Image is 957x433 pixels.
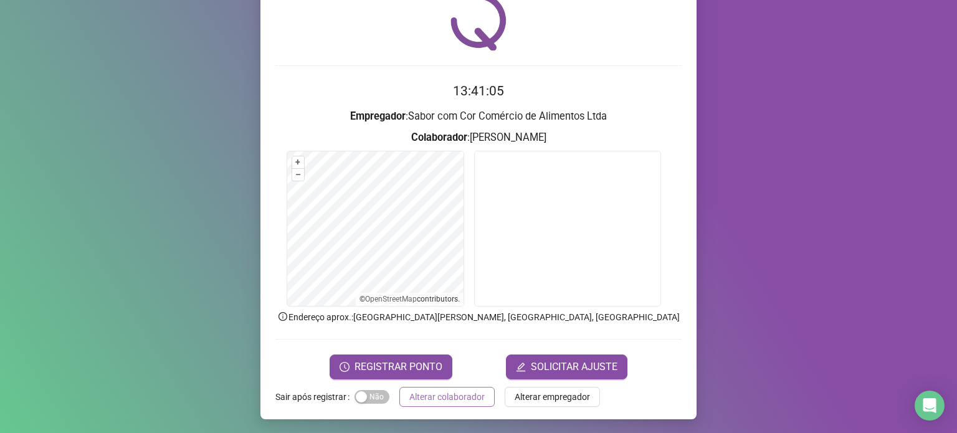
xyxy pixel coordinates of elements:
button: Alterar empregador [505,387,600,407]
label: Sair após registrar [275,387,355,407]
strong: Colaborador [411,131,467,143]
span: clock-circle [340,362,350,372]
span: SOLICITAR AJUSTE [531,359,617,374]
span: REGISTRAR PONTO [355,359,442,374]
h3: : [PERSON_NAME] [275,130,682,146]
span: Alterar empregador [515,390,590,404]
button: editSOLICITAR AJUSTE [506,354,627,379]
strong: Empregador [350,110,406,122]
span: info-circle [277,311,288,322]
time: 13:41:05 [453,83,504,98]
button: – [292,169,304,181]
span: edit [516,362,526,372]
button: Alterar colaborador [399,387,495,407]
span: Alterar colaborador [409,390,485,404]
p: Endereço aprox. : [GEOGRAPHIC_DATA][PERSON_NAME], [GEOGRAPHIC_DATA], [GEOGRAPHIC_DATA] [275,310,682,324]
a: OpenStreetMap [365,295,417,303]
button: + [292,156,304,168]
li: © contributors. [359,295,460,303]
h3: : Sabor com Cor Comércio de Alimentos Ltda [275,108,682,125]
div: Open Intercom Messenger [915,391,945,421]
button: REGISTRAR PONTO [330,354,452,379]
